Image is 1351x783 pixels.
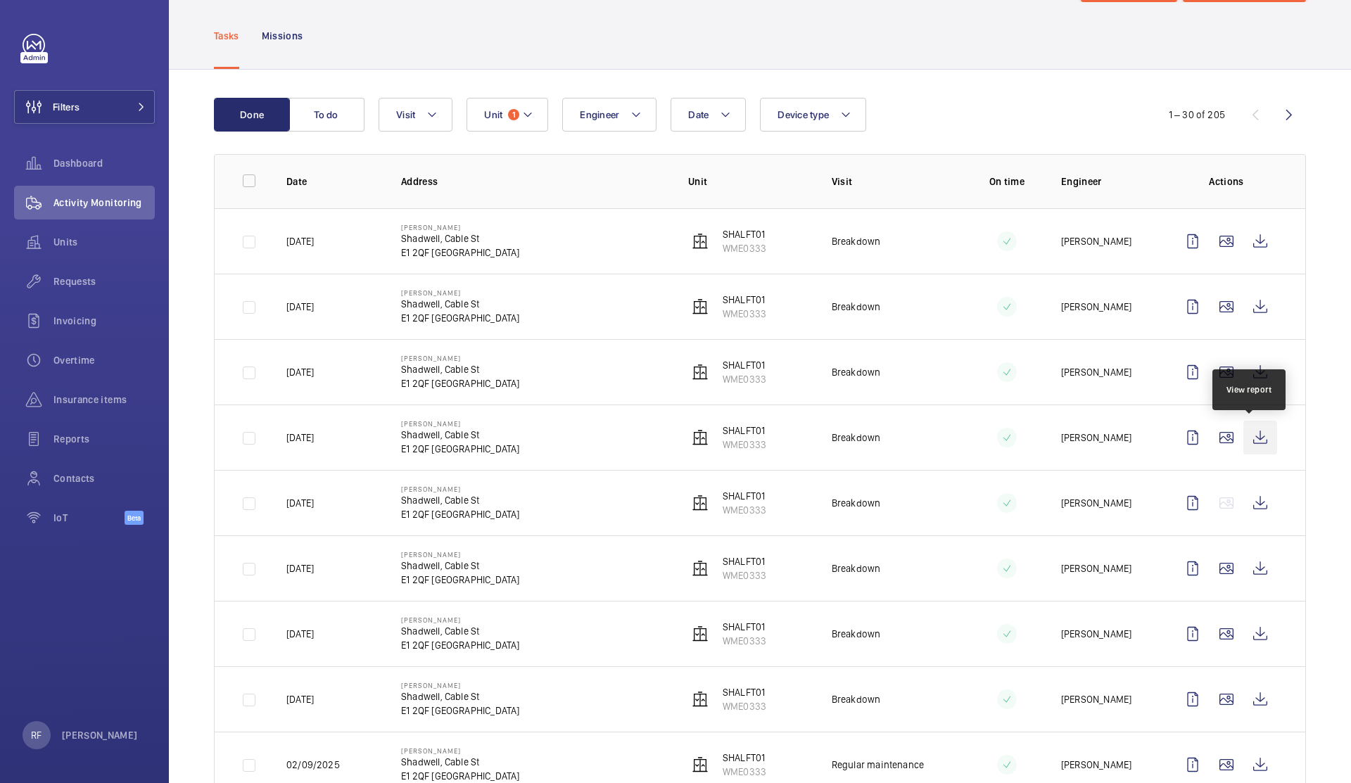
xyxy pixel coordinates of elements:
[1061,174,1153,189] p: Engineer
[14,90,155,124] button: Filters
[125,511,144,525] span: Beta
[401,419,519,428] p: [PERSON_NAME]
[1061,692,1131,706] p: [PERSON_NAME]
[401,559,519,573] p: Shadwell, Cable St
[692,756,709,773] img: elevator.svg
[1061,627,1131,641] p: [PERSON_NAME]
[562,98,657,132] button: Engineer
[723,307,766,321] p: WME0333
[975,174,1039,189] p: On time
[401,485,519,493] p: [PERSON_NAME]
[692,495,709,511] img: elevator.svg
[286,365,314,379] p: [DATE]
[288,98,364,132] button: To do
[1169,108,1225,122] div: 1 – 30 of 205
[1061,496,1131,510] p: [PERSON_NAME]
[723,489,766,503] p: SHALFT01
[401,362,519,376] p: Shadwell, Cable St
[1061,300,1131,314] p: [PERSON_NAME]
[508,109,519,120] span: 1
[401,704,519,718] p: E1 2QF [GEOGRAPHIC_DATA]
[723,241,766,255] p: WME0333
[723,227,766,241] p: SHALFT01
[484,109,502,120] span: Unit
[401,297,519,311] p: Shadwell, Cable St
[692,233,709,250] img: elevator.svg
[401,223,519,231] p: [PERSON_NAME]
[379,98,452,132] button: Visit
[723,699,766,713] p: WME0333
[723,568,766,583] p: WME0333
[723,438,766,452] p: WME0333
[692,625,709,642] img: elevator.svg
[692,560,709,577] img: elevator.svg
[401,246,519,260] p: E1 2QF [GEOGRAPHIC_DATA]
[286,431,314,445] p: [DATE]
[53,393,155,407] span: Insurance items
[401,442,519,456] p: E1 2QF [GEOGRAPHIC_DATA]
[832,174,953,189] p: Visit
[832,431,881,445] p: Breakdown
[832,627,881,641] p: Breakdown
[53,100,80,114] span: Filters
[286,234,314,248] p: [DATE]
[53,353,155,367] span: Overtime
[53,432,155,446] span: Reports
[401,769,519,783] p: E1 2QF [GEOGRAPHIC_DATA]
[401,573,519,587] p: E1 2QF [GEOGRAPHIC_DATA]
[53,196,155,210] span: Activity Monitoring
[1226,383,1272,396] div: View report
[723,751,766,765] p: SHALFT01
[401,288,519,297] p: [PERSON_NAME]
[401,507,519,521] p: E1 2QF [GEOGRAPHIC_DATA]
[401,376,519,390] p: E1 2QF [GEOGRAPHIC_DATA]
[832,365,881,379] p: Breakdown
[53,471,155,485] span: Contacts
[62,728,138,742] p: [PERSON_NAME]
[1061,234,1131,248] p: [PERSON_NAME]
[53,314,155,328] span: Invoicing
[723,503,766,517] p: WME0333
[723,634,766,648] p: WME0333
[1061,431,1131,445] p: [PERSON_NAME]
[580,109,619,120] span: Engineer
[401,174,666,189] p: Address
[692,429,709,446] img: elevator.svg
[401,428,519,442] p: Shadwell, Cable St
[286,692,314,706] p: [DATE]
[723,685,766,699] p: SHALFT01
[832,758,924,772] p: Regular maintenance
[671,98,746,132] button: Date
[692,691,709,708] img: elevator.svg
[262,29,303,43] p: Missions
[401,311,519,325] p: E1 2QF [GEOGRAPHIC_DATA]
[53,235,155,249] span: Units
[688,174,809,189] p: Unit
[53,274,155,288] span: Requests
[723,424,766,438] p: SHALFT01
[688,109,709,120] span: Date
[401,493,519,507] p: Shadwell, Cable St
[31,728,42,742] p: RF
[832,561,881,575] p: Breakdown
[832,692,881,706] p: Breakdown
[286,174,379,189] p: Date
[1061,365,1131,379] p: [PERSON_NAME]
[401,746,519,755] p: [PERSON_NAME]
[286,300,314,314] p: [DATE]
[286,627,314,641] p: [DATE]
[723,620,766,634] p: SHALFT01
[467,98,548,132] button: Unit1
[401,689,519,704] p: Shadwell, Cable St
[214,98,290,132] button: Done
[401,755,519,769] p: Shadwell, Cable St
[692,298,709,315] img: elevator.svg
[401,550,519,559] p: [PERSON_NAME]
[286,496,314,510] p: [DATE]
[1061,561,1131,575] p: [PERSON_NAME]
[401,624,519,638] p: Shadwell, Cable St
[401,638,519,652] p: E1 2QF [GEOGRAPHIC_DATA]
[723,372,766,386] p: WME0333
[1061,758,1131,772] p: [PERSON_NAME]
[832,234,881,248] p: Breakdown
